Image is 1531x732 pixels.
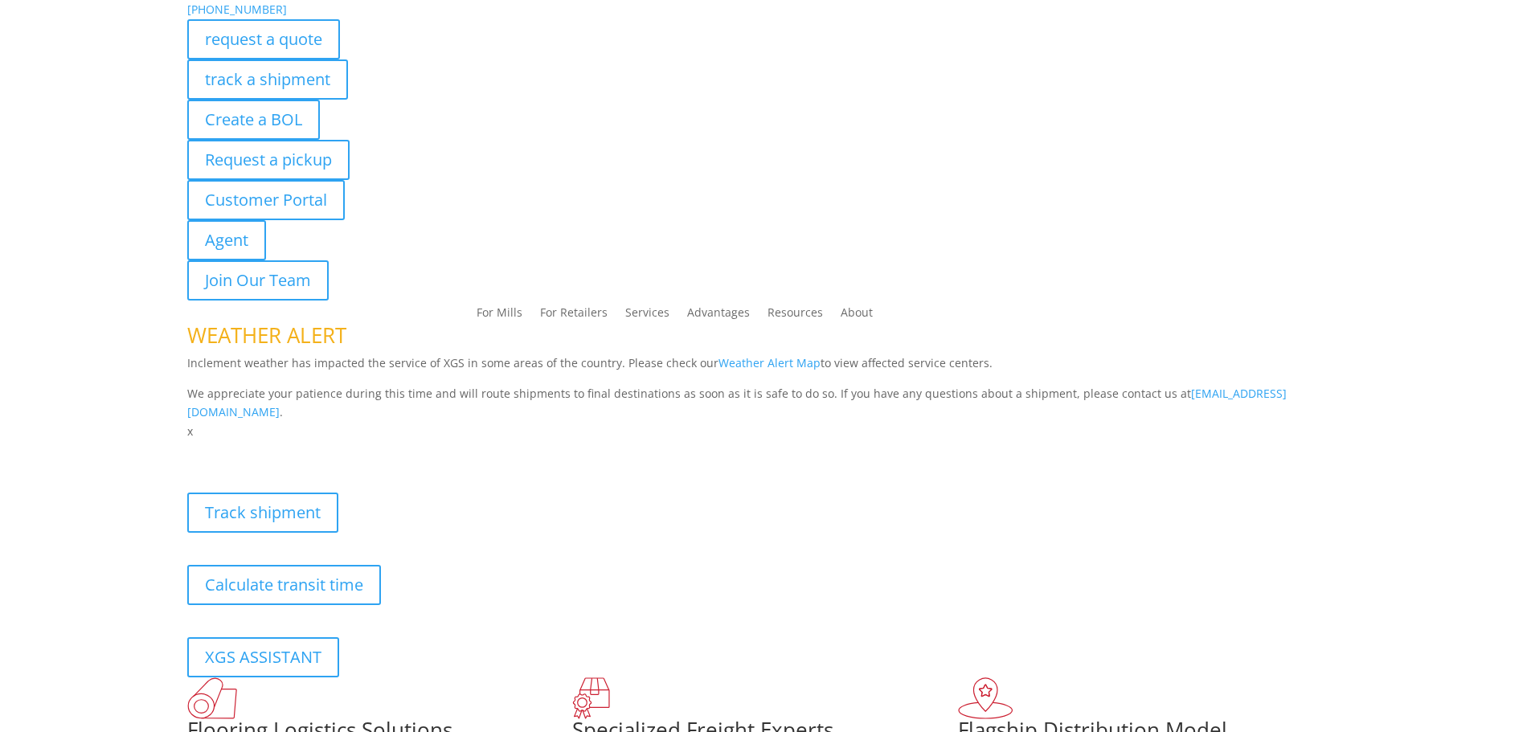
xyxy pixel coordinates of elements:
a: Weather Alert Map [718,355,821,370]
p: Inclement weather has impacted the service of XGS in some areas of the country. Please check our ... [187,354,1345,384]
p: x [187,422,1345,441]
b: Visibility, transparency, and control for your entire supply chain. [187,444,546,459]
a: request a quote [187,19,340,59]
span: WEATHER ALERT [187,321,346,350]
a: Agent [187,220,266,260]
a: [PHONE_NUMBER] [187,2,287,17]
a: Services [625,307,669,325]
img: xgs-icon-focused-on-flooring-red [572,677,610,719]
a: For Retailers [540,307,608,325]
img: xgs-icon-total-supply-chain-intelligence-red [187,677,237,719]
a: Join Our Team [187,260,329,301]
a: track a shipment [187,59,348,100]
a: XGS ASSISTANT [187,637,339,677]
a: Request a pickup [187,140,350,180]
a: Create a BOL [187,100,320,140]
a: Advantages [687,307,750,325]
a: For Mills [477,307,522,325]
a: Calculate transit time [187,565,381,605]
a: Track shipment [187,493,338,533]
a: About [841,307,873,325]
a: Resources [768,307,823,325]
p: We appreciate your patience during this time and will route shipments to final destinations as so... [187,384,1345,423]
img: xgs-icon-flagship-distribution-model-red [958,677,1013,719]
a: Customer Portal [187,180,345,220]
